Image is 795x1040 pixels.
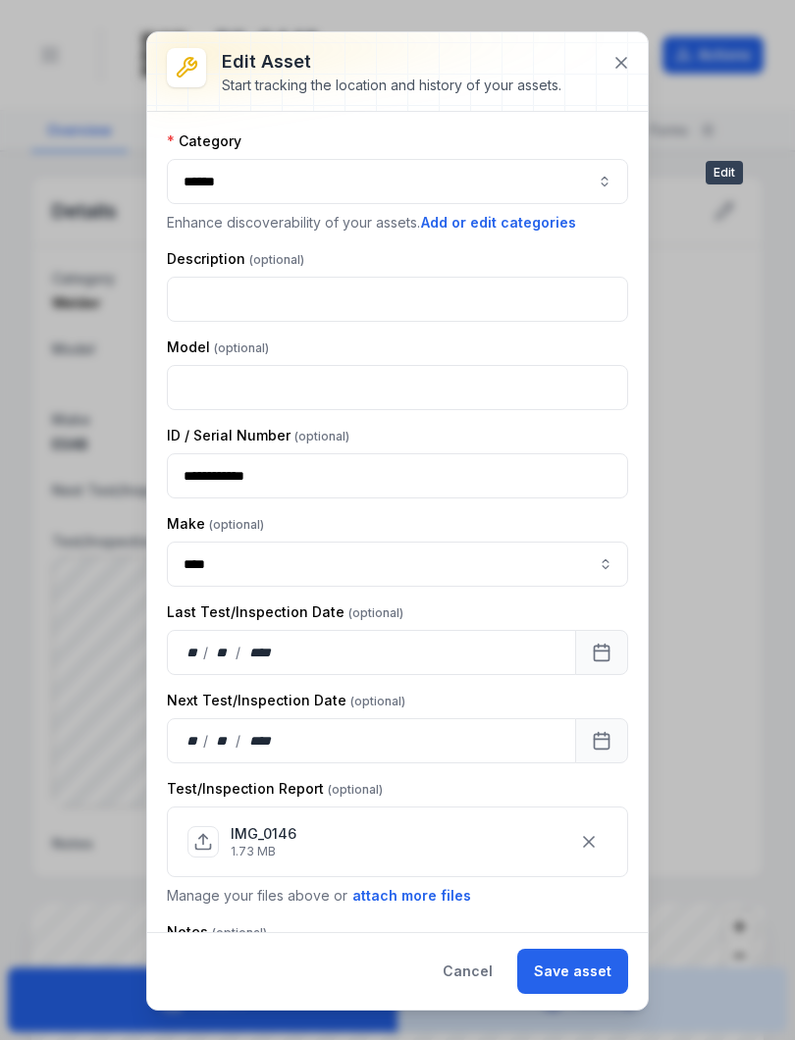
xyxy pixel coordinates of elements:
div: month, [210,731,237,751]
div: / [236,643,242,662]
label: Test/Inspection Report [167,779,383,799]
div: year, [242,643,279,662]
div: month, [210,643,237,662]
div: / [236,731,242,751]
p: Manage your files above or [167,885,628,907]
label: Category [167,131,241,151]
button: Add or edit categories [420,212,577,234]
p: Enhance discoverability of your assets. [167,212,628,234]
label: Next Test/Inspection Date [167,691,405,710]
button: Cancel [426,949,509,994]
div: day, [184,731,203,751]
button: Calendar [575,718,628,763]
div: day, [184,643,203,662]
div: year, [242,731,279,751]
button: Calendar [575,630,628,675]
div: Start tracking the location and history of your assets. [222,76,561,95]
label: Make [167,514,264,534]
label: Notes [167,922,267,942]
div: / [203,643,210,662]
label: Description [167,249,304,269]
label: Model [167,338,269,357]
p: 1.73 MB [231,844,296,859]
span: Edit [706,161,743,184]
label: Last Test/Inspection Date [167,602,403,622]
input: asset-edit:cf[ca1b6296-9635-4ae3-ae60-00faad6de89d]-label [167,542,628,587]
button: attach more files [351,885,472,907]
button: Save asset [517,949,628,994]
label: ID / Serial Number [167,426,349,445]
h3: Edit asset [222,48,561,76]
div: / [203,731,210,751]
p: IMG_0146 [231,824,296,844]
